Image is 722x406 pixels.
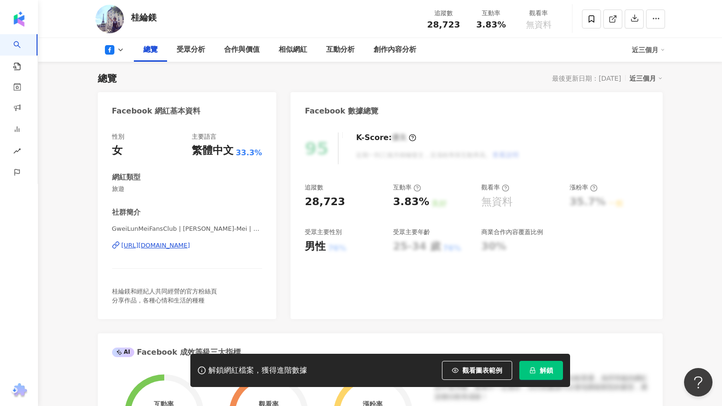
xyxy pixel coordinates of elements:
div: 3.83% [393,195,429,209]
div: 無資料 [481,195,513,209]
div: 總覽 [143,44,158,56]
div: 受眾主要年齡 [393,228,430,236]
div: 追蹤數 [305,183,323,192]
div: [URL][DOMAIN_NAME] [122,241,190,250]
img: chrome extension [10,383,28,398]
div: 互動率 [473,9,509,18]
div: 近三個月 [632,42,665,57]
img: KOL Avatar [95,5,124,33]
div: 解鎖網紅檔案，獲得進階數據 [208,366,307,376]
div: K-Score : [356,132,416,143]
div: 網紅類型 [112,172,141,182]
div: 觀看率 [481,183,509,192]
div: 近三個月 [629,72,663,85]
img: logo icon [11,11,27,27]
div: 互動率 [393,183,421,192]
div: 性別 [112,132,124,141]
div: Facebook 成效等級三大指標 [112,347,241,358]
div: 相似網紅 [279,44,307,56]
div: 最後更新日期：[DATE] [552,75,621,82]
span: 解鎖 [540,367,553,374]
span: 觀看圖表範例 [462,367,502,374]
div: 主要語言 [192,132,216,141]
span: GweiLunMeiFansClub | [PERSON_NAME]-Mei | GweiLunMeiFansClub [112,225,263,233]
a: [URL][DOMAIN_NAME] [112,241,263,250]
div: 社群簡介 [112,208,141,217]
div: 桂綸鎂 [131,11,157,23]
span: rise [13,142,21,163]
div: 總覽 [98,72,117,85]
div: 觀看率 [521,9,557,18]
button: 解鎖 [519,361,563,380]
div: 男性 [305,239,326,254]
div: 追蹤數 [426,9,462,18]
span: 桂綸鎂和經紀人共同經營的官方粉絲頁 分享作品，各種心情和生活的種種 [112,288,217,303]
div: 女 [112,143,122,158]
div: 該網紅的互動率和漲粉率都不錯，唯獨觀看率比較普通，為同等級的網紅的中低等級，效果不一定會好，但仍然建議可以發包開箱類型的案型，應該會比較有成效！ [435,374,648,402]
a: search [13,34,32,71]
span: 無資料 [526,20,552,29]
div: Facebook 數據總覽 [305,106,378,116]
button: 觀看圖表範例 [442,361,512,380]
div: 繁體中文 [192,143,234,158]
div: AI [112,348,135,357]
div: 受眾分析 [177,44,205,56]
span: 28,723 [427,19,460,29]
span: lock [529,367,536,374]
div: 受眾主要性別 [305,228,342,236]
span: 33.3% [236,148,263,158]
div: 合作與價值 [224,44,260,56]
span: 3.83% [476,20,506,29]
div: 28,723 [305,195,345,209]
div: 商業合作內容覆蓋比例 [481,228,543,236]
div: Facebook 網紅基本資料 [112,106,201,116]
div: 互動分析 [326,44,355,56]
div: 漲粉率 [570,183,598,192]
div: 創作內容分析 [374,44,416,56]
span: 旅遊 [112,185,263,193]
